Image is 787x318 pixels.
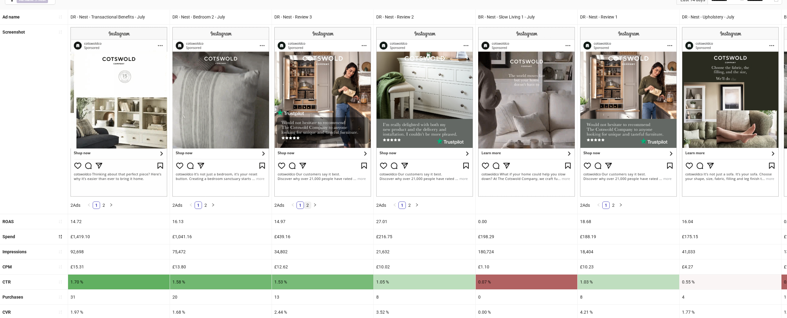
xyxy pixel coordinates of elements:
button: left [289,202,297,209]
div: 1.58 % [170,275,272,289]
div: £13.80 [170,259,272,274]
li: Previous Page [85,202,93,209]
span: sort-ascending [58,15,63,19]
img: Screenshot 6779553529894 [172,27,269,197]
a: 1 [399,202,406,209]
div: DR - Nest - Review 2 [374,10,475,24]
div: £1,419.10 [68,229,170,244]
div: 14.97 [272,214,373,229]
span: sort-ascending [58,265,63,269]
b: Ad name [2,14,20,19]
div: 14.72 [68,214,170,229]
img: Screenshot 6779653195894 [376,27,473,197]
b: ROAS [2,219,14,224]
b: CVR [2,310,11,315]
div: £1.10 [476,259,577,274]
li: 2 [304,202,311,209]
a: 1 [603,202,609,209]
li: 2 [406,202,413,209]
div: 1.53 % [272,275,373,289]
span: 2 Ads [274,203,284,208]
div: 1.03 % [578,275,679,289]
li: Previous Page [595,202,602,209]
li: 2 [610,202,617,209]
div: £188.19 [578,229,679,244]
button: right [209,202,217,209]
div: 16.04 [680,214,781,229]
li: 1 [398,202,406,209]
button: left [391,202,398,209]
a: 2 [100,202,107,209]
div: DR - Nest - Upholstery - July [680,10,781,24]
span: 2 Ads [71,203,80,208]
span: 2 Ads [376,203,386,208]
div: 0.07 % [476,275,577,289]
img: Screenshot 6779310773894 [478,27,575,197]
a: 2 [406,202,413,209]
div: 20 [170,290,272,304]
div: 1.05 % [374,275,475,289]
button: left [595,202,602,209]
div: 0.55 % [680,275,781,289]
span: right [415,203,419,207]
li: Previous Page [289,202,297,209]
button: left [85,202,93,209]
li: 1 [297,202,304,209]
div: 0 [476,290,577,304]
div: £12.62 [272,259,373,274]
button: left [187,202,195,209]
img: Screenshot 6779656000294 [274,27,371,197]
b: Impressions [2,249,26,254]
li: 2 [202,202,209,209]
div: DR - Nest - Bedroom 2 - July [170,10,272,24]
span: left [291,203,295,207]
div: 1.70 % [68,275,170,289]
div: BR - Nest - Slow Living 1 - July [476,10,577,24]
span: left [189,203,193,207]
a: 1 [297,202,304,209]
li: 1 [195,202,202,209]
span: sort-ascending [58,310,63,314]
li: 1 [93,202,100,209]
img: Screenshot 6780452877694 [682,27,779,197]
div: 180,724 [476,244,577,259]
span: left [87,203,91,207]
li: 1 [602,202,610,209]
div: 34,802 [272,244,373,259]
span: right [211,203,215,207]
li: Next Page [617,202,624,209]
div: 18,404 [578,244,679,259]
span: right [619,203,623,207]
span: sort-ascending [58,30,63,34]
button: right [617,202,624,209]
div: £175.15 [680,229,781,244]
div: 8 [374,290,475,304]
div: £439.16 [272,229,373,244]
span: sort-descending [58,234,63,239]
div: 4 [680,290,781,304]
div: £198.29 [476,229,577,244]
span: right [109,203,113,207]
span: left [393,203,397,207]
div: £10.23 [578,259,679,274]
div: £216.75 [374,229,475,244]
div: 21,632 [374,244,475,259]
div: 92,698 [68,244,170,259]
b: CTR [2,279,11,284]
div: £1,041.16 [170,229,272,244]
span: 2 Ads [172,203,182,208]
div: 31 [68,290,170,304]
span: 2 Ads [580,203,590,208]
span: sort-ascending [58,295,63,299]
li: Next Page [413,202,421,209]
div: 8 [578,290,679,304]
div: 13 [272,290,373,304]
a: 1 [93,202,100,209]
div: 18.68 [578,214,679,229]
b: Spend [2,234,15,239]
div: DR - Nest - Review 1 [578,10,679,24]
b: Purchases [2,295,23,300]
div: 16.13 [170,214,272,229]
div: 27.01 [374,214,475,229]
li: Previous Page [391,202,398,209]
